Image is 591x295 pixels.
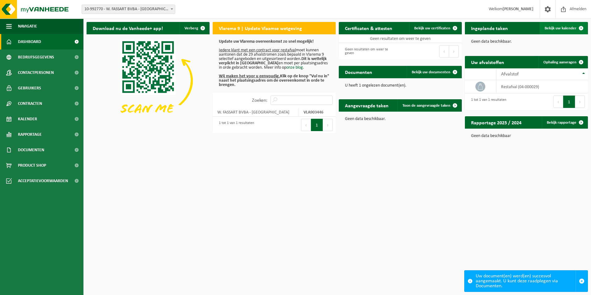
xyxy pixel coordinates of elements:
span: Rapportage [18,127,42,142]
p: Geen data beschikbaar. [471,40,582,44]
p: Geen data beschikbaar [471,134,582,138]
span: Ophaling aanvragen [543,60,576,64]
u: Iedere klant met een contract voor restafval [219,48,296,53]
button: Next [575,96,585,108]
span: Toon de aangevraagde taken [402,104,450,108]
span: Bekijk uw documenten [412,70,450,74]
span: 10-992770 - W. FASSART BVBA - OUDENAARDE [82,5,175,14]
u: Wij maken het voor u eenvoudig. [219,74,280,79]
button: Previous [553,96,563,108]
strong: VLA903446 [304,110,323,115]
div: Uw document(en) werd(en) succesvol aangemaakt. U kunt deze raadplegen via Documenten. [476,271,576,292]
span: Kalender [18,111,37,127]
p: moet kunnen aantonen dat de 29 afvalstromen zoals bepaald in Vlarema 9 selectief aangeboden en ui... [219,40,330,87]
span: Afvalstof [501,72,519,77]
button: 1 [563,96,575,108]
span: Gebruikers [18,80,41,96]
h2: Documenten [339,66,378,78]
button: Next [323,119,333,131]
img: Download de VHEPlus App [87,34,210,127]
p: U heeft 1 ongelezen document(en). [345,83,456,88]
p: Geen data beschikbaar. [345,117,456,121]
span: Bekijk uw certificaten [414,26,450,30]
td: restafval (04-000029) [496,80,588,93]
span: Acceptatievoorwaarden [18,173,68,189]
span: Verberg [185,26,198,30]
span: Bedrijfsgegevens [18,49,54,65]
td: Geen resultaten om weer te geven [339,34,462,43]
h2: Rapportage 2025 / 2024 [465,116,528,128]
a: Ophaling aanvragen [538,56,587,68]
button: Previous [301,119,311,131]
button: Previous [439,45,449,58]
a: Toon de aangevraagde taken [398,99,461,112]
button: Next [449,45,459,58]
strong: [PERSON_NAME] [503,7,534,11]
div: 1 tot 1 van 1 resultaten [216,118,254,132]
h2: Aangevraagde taken [339,99,395,111]
h2: Uw afvalstoffen [465,56,510,68]
b: Klik op de knop "Vul nu in" naast het plaatsingsadres om de overeenkomst in orde te brengen. [219,74,329,87]
span: Product Shop [18,158,46,173]
a: Bekijk uw kalender [540,22,587,34]
div: Geen resultaten om weer te geven [342,45,397,58]
a: Bekijk uw certificaten [409,22,461,34]
span: Documenten [18,142,44,158]
h2: Certificaten & attesten [339,22,398,34]
b: Update uw Vlarema overeenkomst zo snel mogelijk! [219,39,314,44]
b: Dit is wettelijk verplicht in [GEOGRAPHIC_DATA] [219,57,327,66]
button: 1 [311,119,323,131]
button: Verberg [180,22,209,34]
span: Navigatie [18,19,37,34]
label: Zoeken: [252,98,267,103]
span: Dashboard [18,34,41,49]
h2: Download nu de Vanheede+ app! [87,22,169,34]
h2: Vlarema 9 | Update Vlaamse wetgeving [213,22,308,34]
h2: Ingeplande taken [465,22,514,34]
a: Bekijk uw documenten [407,66,461,78]
div: 1 tot 1 van 1 resultaten [468,95,506,109]
a: onze blog. [286,65,304,70]
td: W. FASSART BVBA - [GEOGRAPHIC_DATA] [213,108,299,117]
span: Contactpersonen [18,65,54,80]
span: Bekijk uw kalender [545,26,576,30]
span: Contracten [18,96,42,111]
a: Bekijk rapportage [542,116,587,129]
